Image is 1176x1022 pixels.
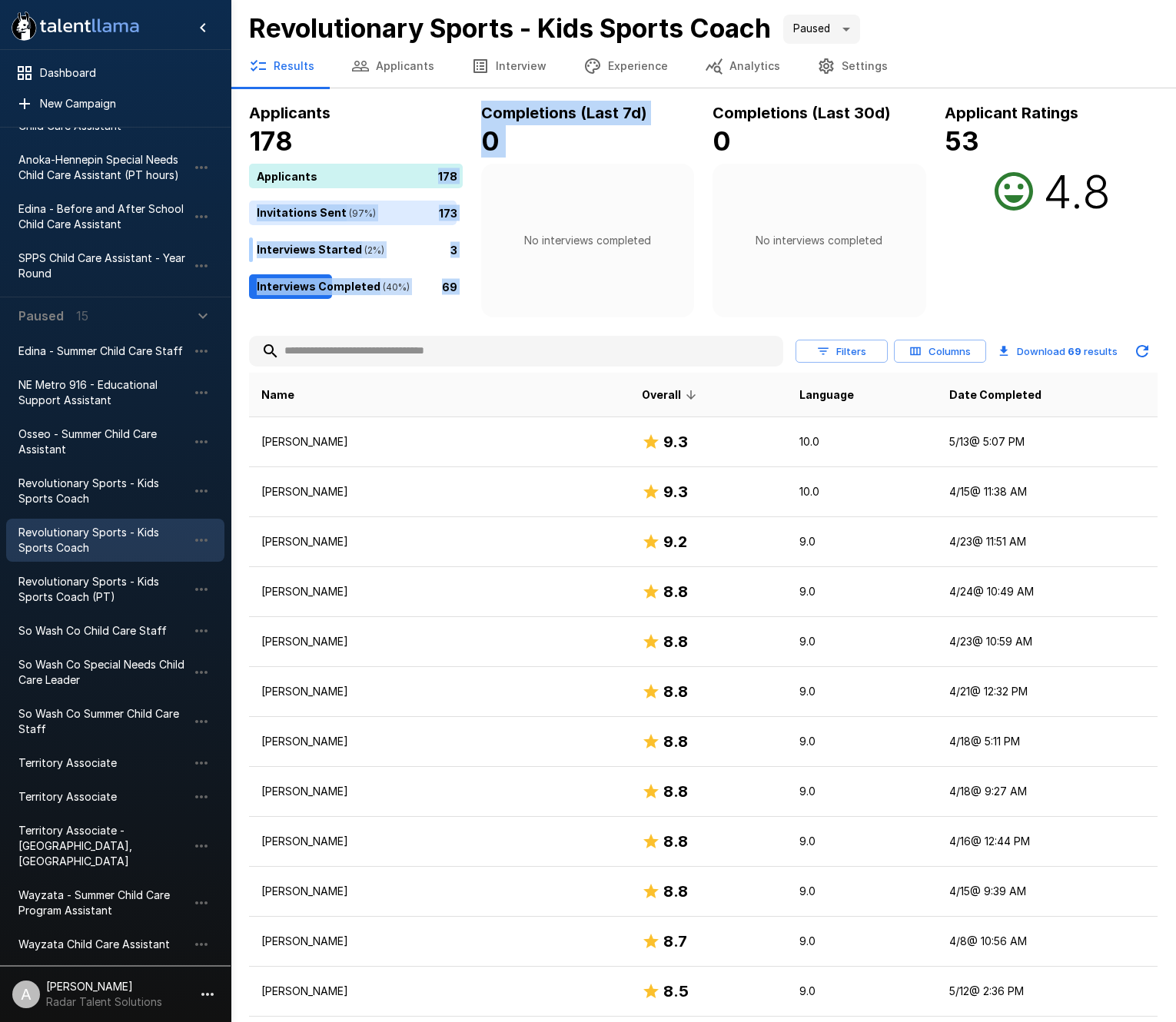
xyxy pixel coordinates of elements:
[442,278,457,294] p: 69
[261,984,617,999] p: [PERSON_NAME]
[261,434,617,450] p: [PERSON_NAME]
[799,484,924,499] p: 10.0
[261,834,617,849] p: [PERSON_NAME]
[937,517,1158,567] td: 4/23 @ 11:51 AM
[663,479,688,504] h6: 9.3
[481,125,500,157] b: 0
[945,125,979,157] b: 53
[799,984,924,999] p: 9.0
[1127,336,1158,367] button: Updated Today - 11:34 AM
[481,104,647,122] b: Completions (Last 7d)
[663,629,688,654] h6: 8.8
[524,233,651,248] p: No interviews completed
[799,784,924,799] p: 9.0
[439,204,457,221] p: 173
[333,45,453,88] button: Applicants
[937,817,1158,867] td: 4/16 @ 12:44 PM
[1043,164,1111,219] h2: 4.8
[663,430,688,454] h6: 9.3
[937,467,1158,517] td: 4/15 @ 11:38 AM
[796,340,888,363] button: Filters
[937,917,1158,967] td: 4/8 @ 10:56 AM
[231,45,333,88] button: Results
[783,15,860,44] div: Paused
[261,934,617,949] p: [PERSON_NAME]
[799,634,924,649] p: 9.0
[799,45,906,88] button: Settings
[756,233,882,248] p: No interviews completed
[799,386,854,404] span: Language
[663,979,689,1004] h6: 8.5
[937,867,1158,917] td: 4/15 @ 9:39 AM
[799,434,924,450] p: 10.0
[937,667,1158,717] td: 4/21 @ 12:32 PM
[945,104,1078,122] b: Applicant Ratings
[453,45,565,88] button: Interview
[261,584,617,599] p: [PERSON_NAME]
[663,829,688,854] h6: 8.8
[663,679,688,704] h6: 8.8
[894,340,986,363] button: Columns
[261,884,617,899] p: [PERSON_NAME]
[937,567,1158,617] td: 4/24 @ 10:49 AM
[249,125,293,157] b: 178
[992,336,1124,367] button: Download 69 results
[663,729,688,754] h6: 8.8
[799,684,924,699] p: 9.0
[261,734,617,749] p: [PERSON_NAME]
[438,168,457,184] p: 178
[713,125,731,157] b: 0
[249,104,331,122] b: Applicants
[799,734,924,749] p: 9.0
[937,617,1158,667] td: 4/23 @ 10:59 AM
[663,879,688,904] h6: 8.8
[799,534,924,549] p: 9.0
[713,104,891,122] b: Completions (Last 30d)
[686,45,799,88] button: Analytics
[799,934,924,949] p: 9.0
[663,529,687,554] h6: 9.2
[565,45,686,88] button: Experience
[949,386,1041,404] span: Date Completed
[249,12,771,44] b: Revolutionary Sports - Kids Sports Coach
[1068,345,1081,357] b: 69
[261,534,617,549] p: [PERSON_NAME]
[450,241,457,257] p: 3
[642,386,701,404] span: Overall
[937,717,1158,767] td: 4/18 @ 5:11 PM
[261,484,617,499] p: [PERSON_NAME]
[799,834,924,849] p: 9.0
[937,967,1158,1017] td: 5/12 @ 2:36 PM
[663,929,687,954] h6: 8.7
[937,417,1158,467] td: 5/13 @ 5:07 PM
[261,634,617,649] p: [PERSON_NAME]
[261,784,617,799] p: [PERSON_NAME]
[663,579,688,604] h6: 8.8
[261,684,617,699] p: [PERSON_NAME]
[799,884,924,899] p: 9.0
[937,767,1158,817] td: 4/18 @ 9:27 AM
[799,584,924,599] p: 9.0
[261,386,294,404] span: Name
[663,779,688,804] h6: 8.8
